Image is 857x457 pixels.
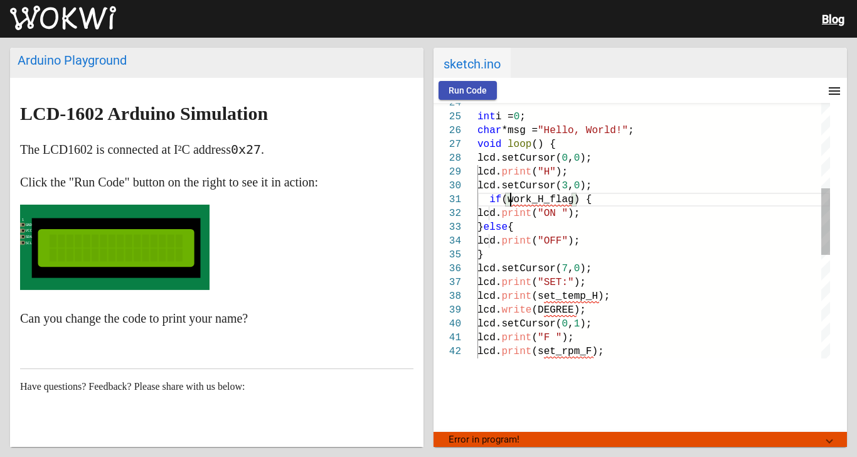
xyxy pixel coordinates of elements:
[434,248,461,262] div: 35
[434,179,461,193] div: 30
[477,208,501,219] span: lcd.
[574,153,580,164] span: 0
[496,111,514,122] span: i =
[538,332,562,343] span: "F "
[501,304,531,316] span: write
[562,332,573,343] span: );
[568,318,574,330] span: ,
[580,180,592,191] span: );
[531,208,538,219] span: (
[434,303,461,317] div: 39
[501,208,531,219] span: print
[434,331,461,345] div: 41
[477,263,562,274] span: lcd.setCursor(
[568,263,574,274] span: ,
[477,180,562,191] span: lcd.setCursor(
[434,220,461,234] div: 33
[574,277,586,288] span: );
[556,166,568,178] span: );
[538,208,568,219] span: "ON "
[434,165,461,179] div: 29
[531,304,585,316] span: (DEGREE);
[434,207,461,220] div: 32
[484,222,508,233] span: else
[434,432,847,447] mat-expansion-panel-header: Error in program!
[501,235,531,247] span: print
[501,166,531,178] span: print
[449,85,487,95] span: Run Code
[538,166,556,178] span: "H"
[562,318,568,330] span: 0
[514,111,520,122] span: 0
[501,332,531,343] span: print
[501,291,531,302] span: print
[574,180,580,191] span: 0
[231,142,261,157] code: 0x27
[568,180,574,191] span: ,
[434,151,461,165] div: 28
[20,308,413,328] p: Can you change the code to print your name?
[477,318,562,330] span: lcd.setCursor(
[477,277,501,288] span: lcd.
[580,318,592,330] span: );
[439,81,497,100] button: Run Code
[477,346,501,357] span: lcd.
[434,345,461,358] div: 42
[538,277,574,288] span: "SET:"
[531,166,538,178] span: (
[531,332,538,343] span: (
[434,234,461,248] div: 34
[568,208,580,219] span: );
[568,235,580,247] span: );
[477,291,501,302] span: lcd.
[434,193,461,207] div: 31
[568,153,574,164] span: ,
[538,125,628,136] span: "Hello, World!"
[477,332,501,343] span: lcd.
[489,194,501,205] span: if
[20,381,245,392] span: Have questions? Feedback? Please share with us below:
[580,263,592,274] span: );
[501,346,531,357] span: print
[10,6,116,31] img: Wokwi
[538,235,568,247] span: "OFF"
[477,304,501,316] span: lcd.
[477,153,562,164] span: lcd.setCursor(
[501,194,592,205] span: (work_H_flag) {
[531,235,538,247] span: (
[628,125,634,136] span: ;
[434,48,511,78] span: sketch.ino
[20,139,413,159] p: The LCD1602 is connected at I²C address .
[501,125,538,136] span: *msg =
[574,263,580,274] span: 0
[580,153,592,164] span: );
[519,111,526,122] span: ;
[508,222,514,233] span: {
[562,180,568,191] span: 3
[434,262,461,276] div: 36
[20,172,413,192] p: Click the "Run Code" button on the right to see it in action:
[531,291,610,302] span: (set_temp_H);
[562,153,568,164] span: 0
[531,346,604,357] span: (set_rpm_F);
[20,104,413,124] h2: LCD-1602 Arduino Simulation
[477,139,501,150] span: void
[477,249,484,261] span: }
[477,111,496,122] span: int
[477,222,484,233] span: }
[477,235,501,247] span: lcd.
[18,53,416,68] div: Arduino Playground
[477,166,501,178] span: lcd.
[434,110,461,124] div: 25
[434,124,461,137] div: 26
[574,318,580,330] span: 1
[531,139,555,150] span: () {
[434,317,461,331] div: 40
[501,277,531,288] span: print
[449,434,817,445] mat-panel-title: Error in program!
[531,277,538,288] span: (
[434,276,461,289] div: 37
[434,289,461,303] div: 38
[434,137,461,151] div: 27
